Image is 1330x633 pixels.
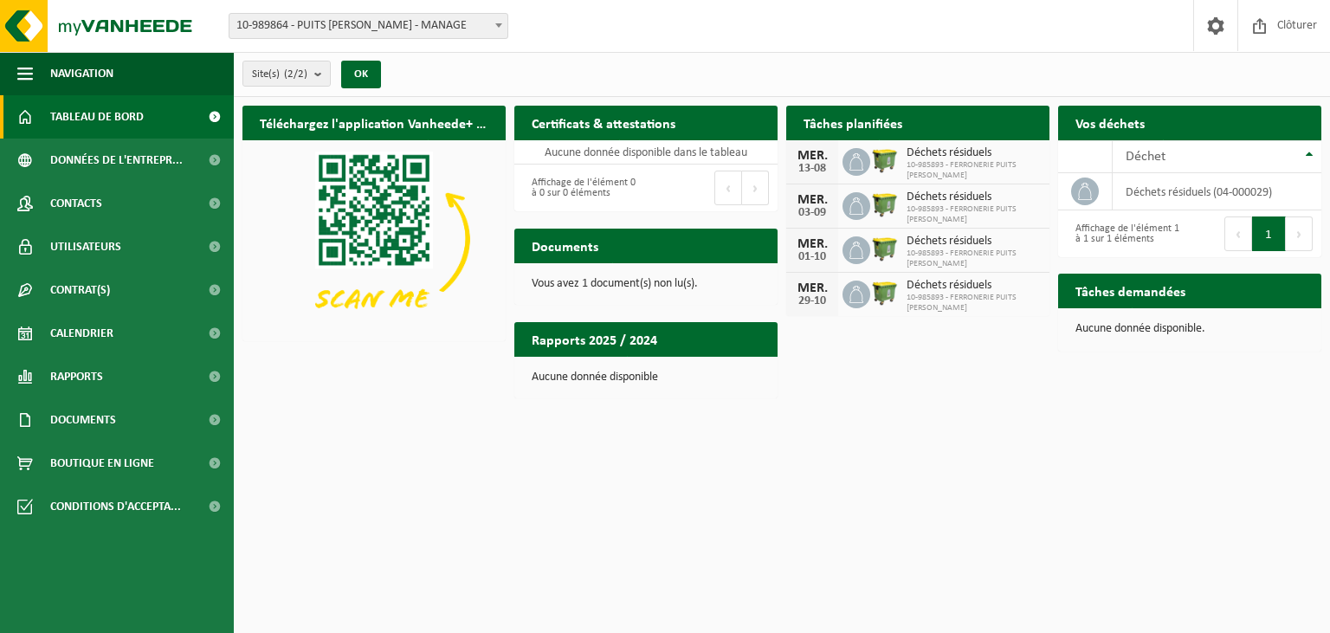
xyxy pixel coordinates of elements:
span: Déchets résiduels [907,191,1041,204]
div: MER. [795,281,830,295]
span: Conditions d'accepta... [50,485,181,528]
img: Download de VHEPlus App [242,140,506,338]
div: MER. [795,193,830,207]
span: Déchets résiduels [907,279,1041,293]
span: Documents [50,398,116,442]
span: 10-989864 - PUITS NICOLAS - MANAGE [229,14,507,38]
span: 10-985893 - FERRONERIE PUITS [PERSON_NAME] [907,249,1041,269]
img: WB-1100-HPE-GN-50 [870,145,900,175]
td: déchets résiduels (04-000029) [1113,173,1321,210]
button: Previous [714,171,742,205]
td: Aucune donnée disponible dans le tableau [514,140,778,165]
span: Calendrier [50,312,113,355]
span: Déchets résiduels [907,146,1041,160]
h2: Certificats & attestations [514,106,693,139]
button: OK [341,61,381,88]
span: 10-985893 - FERRONERIE PUITS [PERSON_NAME] [907,293,1041,313]
p: Aucune donnée disponible. [1075,323,1304,335]
div: Affichage de l'élément 1 à 1 sur 1 éléments [1067,215,1181,253]
span: Déchet [1126,150,1165,164]
h2: Vos déchets [1058,106,1162,139]
span: Boutique en ligne [50,442,154,485]
span: Site(s) [252,61,307,87]
div: MER. [795,237,830,251]
span: 10-989864 - PUITS NICOLAS - MANAGE [229,13,508,39]
count: (2/2) [284,68,307,80]
span: Navigation [50,52,113,95]
span: Contacts [50,182,102,225]
div: 29-10 [795,295,830,307]
div: Affichage de l'élément 0 à 0 sur 0 éléments [523,169,637,207]
div: MER. [795,149,830,163]
span: 10-985893 - FERRONERIE PUITS [PERSON_NAME] [907,204,1041,225]
h2: Documents [514,229,616,262]
p: Vous avez 1 document(s) non lu(s). [532,278,760,290]
span: Déchets résiduels [907,235,1041,249]
button: Previous [1224,216,1252,251]
span: Tableau de bord [50,95,144,139]
img: WB-1100-HPE-GN-50 [870,190,900,219]
h2: Rapports 2025 / 2024 [514,322,675,356]
img: WB-1100-HPE-GN-50 [870,278,900,307]
h2: Téléchargez l'application Vanheede+ maintenant! [242,106,506,139]
button: 1 [1252,216,1286,251]
span: 10-985893 - FERRONERIE PUITS [PERSON_NAME] [907,160,1041,181]
div: 13-08 [795,163,830,175]
span: Contrat(s) [50,268,110,312]
span: Utilisateurs [50,225,121,268]
h2: Tâches demandées [1058,274,1203,307]
a: Consulter les rapports [627,356,776,391]
div: 01-10 [795,251,830,263]
button: Site(s)(2/2) [242,61,331,87]
span: Rapports [50,355,103,398]
p: Aucune donnée disponible [532,371,760,384]
h2: Tâches planifiées [786,106,920,139]
button: Next [1286,216,1313,251]
button: Next [742,171,769,205]
span: Données de l'entrepr... [50,139,183,182]
div: 03-09 [795,207,830,219]
img: WB-1100-HPE-GN-50 [870,234,900,263]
